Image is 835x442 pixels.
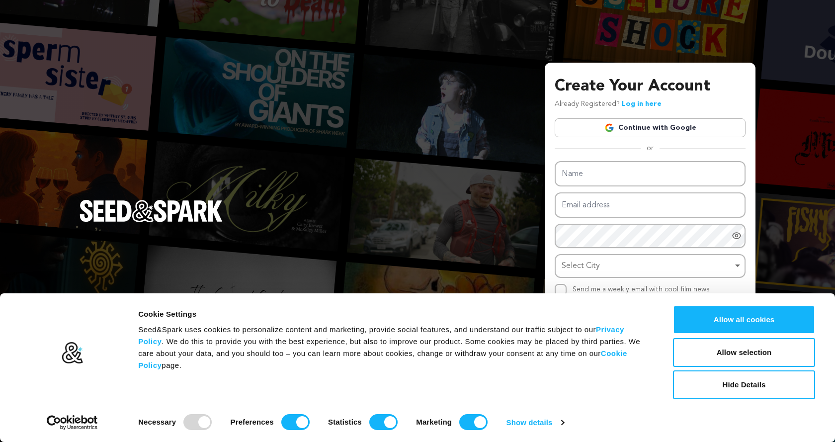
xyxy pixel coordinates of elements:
[732,231,742,241] a: Show password as plain text. Warning: this will display your password on the screen.
[641,143,660,153] span: or
[138,308,651,320] div: Cookie Settings
[555,192,746,218] input: Email address
[138,324,651,371] div: Seed&Spark uses cookies to personalize content and marketing, provide social features, and unders...
[61,342,83,364] img: logo
[673,338,815,367] button: Allow selection
[562,259,733,273] div: Select City
[555,98,662,110] p: Already Registered?
[555,118,746,137] a: Continue with Google
[506,415,564,430] a: Show details
[29,415,116,430] a: Usercentrics Cookiebot - opens in a new window
[673,305,815,334] button: Allow all cookies
[622,100,662,107] a: Log in here
[673,370,815,399] button: Hide Details
[80,200,223,242] a: Seed&Spark Homepage
[416,418,452,426] strong: Marketing
[80,200,223,222] img: Seed&Spark Logo
[138,418,176,426] strong: Necessary
[231,418,274,426] strong: Preferences
[138,325,624,346] a: Privacy Policy
[328,418,362,426] strong: Statistics
[604,123,614,133] img: Google logo
[555,161,746,186] input: Name
[573,286,710,293] label: Send me a weekly email with cool film news
[555,75,746,98] h3: Create Your Account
